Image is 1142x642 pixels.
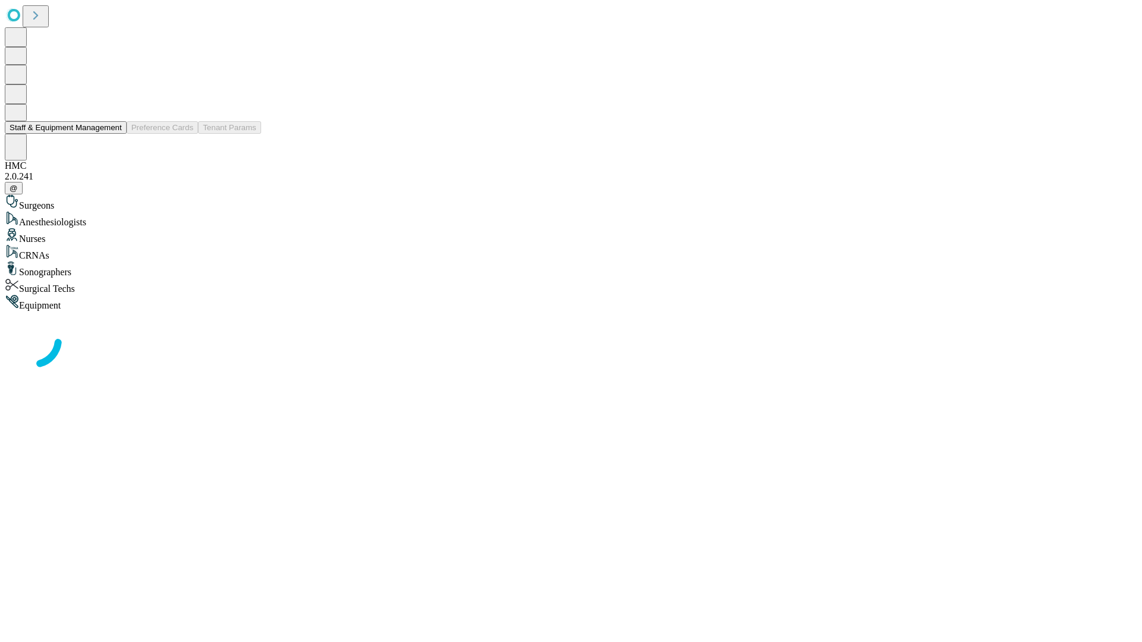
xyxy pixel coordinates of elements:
[10,184,18,193] span: @
[198,121,261,134] button: Tenant Params
[127,121,198,134] button: Preference Cards
[5,261,1137,278] div: Sonographers
[5,160,1137,171] div: HMC
[5,244,1137,261] div: CRNAs
[5,294,1137,311] div: Equipment
[5,211,1137,228] div: Anesthesiologists
[5,121,127,134] button: Staff & Equipment Management
[5,278,1137,294] div: Surgical Techs
[5,194,1137,211] div: Surgeons
[5,182,23,194] button: @
[5,228,1137,244] div: Nurses
[5,171,1137,182] div: 2.0.241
